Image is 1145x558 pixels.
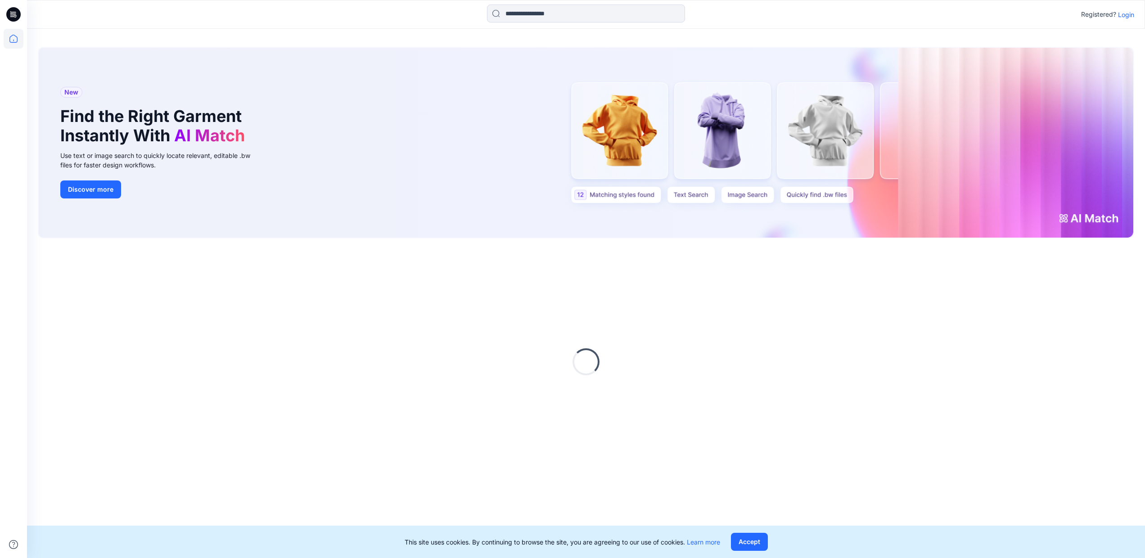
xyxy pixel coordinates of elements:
[60,180,121,198] button: Discover more
[60,107,249,145] h1: Find the Right Garment Instantly With
[1081,9,1116,20] p: Registered?
[60,151,263,170] div: Use text or image search to quickly locate relevant, editable .bw files for faster design workflows.
[405,537,720,547] p: This site uses cookies. By continuing to browse the site, you are agreeing to our use of cookies.
[687,538,720,546] a: Learn more
[731,533,768,551] button: Accept
[1118,10,1134,19] p: Login
[174,126,245,145] span: AI Match
[64,87,78,98] span: New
